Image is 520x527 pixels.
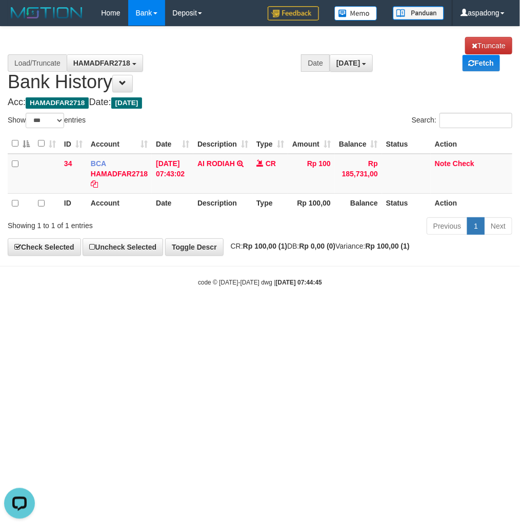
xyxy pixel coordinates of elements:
[301,54,330,72] div: Date
[382,134,431,154] th: Status
[226,242,410,250] span: CR: DB: Variance:
[435,159,451,168] a: Note
[8,113,86,128] label: Show entries
[266,159,276,168] span: CR
[198,279,322,286] small: code © [DATE]-[DATE] dwg |
[439,113,512,128] input: Search:
[268,6,319,21] img: Feedback.jpg
[299,242,336,250] strong: Rp 0,00 (0)
[335,134,382,154] th: Balance: activate to sort column ascending
[330,54,373,72] button: [DATE]
[243,242,287,250] strong: Rp 100,00 (1)
[8,216,209,231] div: Showing 1 to 1 of 1 entries
[276,279,322,286] strong: [DATE] 07:44:45
[484,217,512,235] a: Next
[288,154,335,194] td: Rp 100
[8,5,86,21] img: MOTION_logo.png
[252,134,288,154] th: Type: activate to sort column ascending
[453,159,474,168] a: Check
[8,54,67,72] div: Load/Truncate
[335,193,382,213] th: Balance
[4,4,35,35] button: Open LiveChat chat widget
[197,159,235,168] a: AI RODIAH
[335,154,382,194] td: Rp 185,731,00
[34,134,60,154] th: : activate to sort column ascending
[67,54,143,72] button: HAMADFAR2718
[334,6,377,21] img: Button%20Memo.svg
[87,193,152,213] th: Account
[91,170,148,178] a: HAMADFAR2718
[465,37,512,54] a: Truncate
[152,154,193,194] td: [DATE] 07:43:02
[288,193,335,213] th: Rp 100,00
[427,217,468,235] a: Previous
[393,6,444,20] img: panduan.png
[60,134,87,154] th: ID: activate to sort column ascending
[83,238,163,256] a: Uncheck Selected
[412,113,512,128] label: Search:
[87,134,152,154] th: Account: activate to sort column ascending
[431,134,512,154] th: Action
[165,238,224,256] a: Toggle Descr
[26,113,64,128] select: Showentries
[8,134,34,154] th: : activate to sort column descending
[336,59,360,67] span: [DATE]
[467,217,485,235] a: 1
[365,242,409,250] strong: Rp 100,00 (1)
[26,97,89,109] span: HAMADFAR2718
[73,59,130,67] span: HAMADFAR2718
[8,238,81,256] a: Check Selected
[8,97,512,108] h4: Acc: Date:
[152,134,193,154] th: Date: activate to sort column ascending
[8,37,512,92] h1: Bank History
[152,193,193,213] th: Date
[60,193,87,213] th: ID
[91,159,106,168] span: BCA
[91,180,98,188] a: Copy HAMADFAR2718 to clipboard
[463,55,500,71] a: Fetch
[252,193,288,213] th: Type
[288,134,335,154] th: Amount: activate to sort column ascending
[382,193,431,213] th: Status
[431,193,512,213] th: Action
[64,159,72,168] span: 34
[111,97,143,109] span: [DATE]
[193,193,252,213] th: Description
[193,134,252,154] th: Description: activate to sort column ascending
